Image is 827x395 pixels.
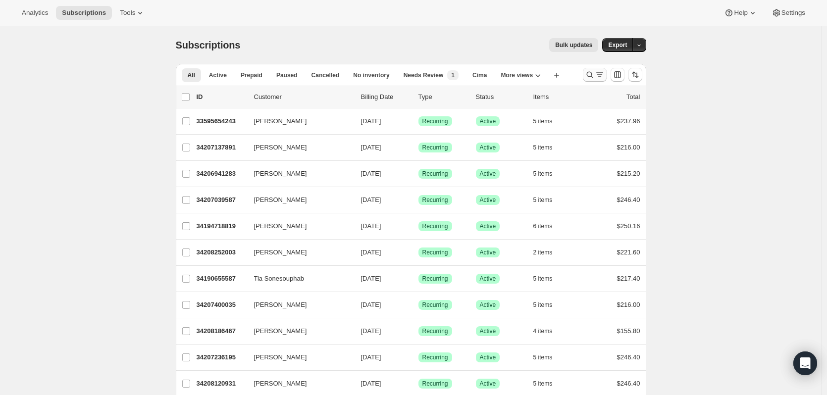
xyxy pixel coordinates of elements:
span: Recurring [422,380,448,388]
span: [DATE] [361,380,381,387]
span: [DATE] [361,248,381,256]
button: [PERSON_NAME] [248,297,347,313]
button: More views [495,68,547,82]
span: Active [480,222,496,230]
span: 5 items [533,170,553,178]
span: Recurring [422,144,448,151]
span: [PERSON_NAME] [254,379,307,389]
span: Active [209,71,227,79]
p: 34190655587 [197,274,246,284]
div: 34207236195[PERSON_NAME][DATE]SuccessRecurringSuccessActive5 items$246.40 [197,350,640,364]
button: Tia Sonesouphab [248,271,347,287]
span: Active [480,144,496,151]
button: Export [602,38,633,52]
span: 5 items [533,275,553,283]
button: Create new view [549,68,565,82]
button: 2 items [533,246,564,259]
span: 1 [451,71,455,79]
div: 34194718819[PERSON_NAME][DATE]SuccessRecurringSuccessActive6 items$250.16 [197,219,640,233]
p: Status [476,92,525,102]
span: [DATE] [361,170,381,177]
span: Recurring [422,196,448,204]
span: 5 items [533,353,553,361]
button: [PERSON_NAME] [248,323,347,339]
span: Active [480,327,496,335]
span: [PERSON_NAME] [254,221,307,231]
p: Customer [254,92,353,102]
span: All [188,71,195,79]
span: Active [480,248,496,256]
button: 5 items [533,272,564,286]
span: [DATE] [361,196,381,203]
span: Active [480,117,496,125]
div: 34207039587[PERSON_NAME][DATE]SuccessRecurringSuccessActive5 items$246.40 [197,193,640,207]
button: Help [718,6,763,20]
span: Cancelled [311,71,340,79]
div: Open Intercom Messenger [793,351,817,375]
button: [PERSON_NAME] [248,376,347,392]
span: [DATE] [361,353,381,361]
span: Paused [276,71,298,79]
span: [DATE] [361,301,381,308]
div: 34207400035[PERSON_NAME][DATE]SuccessRecurringSuccessActive5 items$216.00 [197,298,640,312]
button: 5 items [533,350,564,364]
span: No inventory [353,71,389,79]
button: Tools [114,6,151,20]
span: [PERSON_NAME] [254,169,307,179]
div: 34208186467[PERSON_NAME][DATE]SuccessRecurringSuccessActive4 items$155.80 [197,324,640,338]
button: Customize table column order and visibility [611,68,624,82]
span: $246.40 [617,196,640,203]
p: 34207137891 [197,143,246,152]
button: [PERSON_NAME] [248,192,347,208]
span: Analytics [22,9,48,17]
button: Analytics [16,6,54,20]
span: [PERSON_NAME] [254,116,307,126]
p: 34207039587 [197,195,246,205]
span: Recurring [422,117,448,125]
div: IDCustomerBilling DateTypeStatusItemsTotal [197,92,640,102]
span: Recurring [422,327,448,335]
span: Help [734,9,747,17]
span: Cima [472,71,487,79]
button: [PERSON_NAME] [248,166,347,182]
span: [DATE] [361,327,381,335]
button: [PERSON_NAME] [248,349,347,365]
p: 34194718819 [197,221,246,231]
span: Recurring [422,275,448,283]
span: [DATE] [361,144,381,151]
span: Tools [120,9,135,17]
p: Billing Date [361,92,411,102]
span: [PERSON_NAME] [254,326,307,336]
button: 5 items [533,114,564,128]
p: 34207400035 [197,300,246,310]
button: 5 items [533,298,564,312]
span: Export [608,41,627,49]
div: 34207137891[PERSON_NAME][DATE]SuccessRecurringSuccessActive5 items$216.00 [197,141,640,154]
button: 4 items [533,324,564,338]
span: 2 items [533,248,553,256]
span: $155.80 [617,327,640,335]
p: ID [197,92,246,102]
button: Subscriptions [56,6,112,20]
p: 34208186467 [197,326,246,336]
p: 34208120931 [197,379,246,389]
span: $216.00 [617,301,640,308]
span: [DATE] [361,275,381,282]
button: Search and filter results [583,68,607,82]
span: $246.40 [617,380,640,387]
span: [DATE] [361,117,381,125]
span: $216.00 [617,144,640,151]
span: More views [501,71,533,79]
p: Total [626,92,640,102]
button: Bulk updates [549,38,598,52]
p: 34207236195 [197,352,246,362]
div: Type [418,92,468,102]
button: 5 items [533,193,564,207]
div: 33595654243[PERSON_NAME][DATE]SuccessRecurringSuccessActive5 items$237.96 [197,114,640,128]
span: Recurring [422,353,448,361]
span: Recurring [422,248,448,256]
button: 6 items [533,219,564,233]
span: 5 items [533,380,553,388]
span: $246.40 [617,353,640,361]
button: 5 items [533,167,564,181]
